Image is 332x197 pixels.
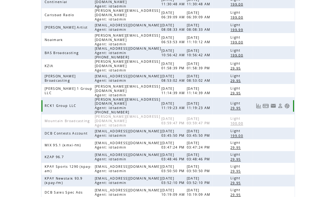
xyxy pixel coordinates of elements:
span: KPAY Sports 1290 (kpay-am) [45,165,92,173]
span: Light [231,141,242,145]
a: 29.95 [231,181,244,186]
span: Light [231,23,242,27]
span: 29.95 [231,79,243,83]
span: [DATE] 03:45:50 PM [187,129,212,138]
span: Light [231,74,242,78]
span: KZAP 96.7 [45,155,65,159]
span: 29.95 [231,169,243,174]
span: 199.99 [231,28,245,32]
span: [PERSON_NAME][EMAIL_ADDRESS][DOMAIN_NAME] Agent: idtadmin [PHONE_NUMBER] [95,97,160,115]
a: 29.95 [231,106,244,111]
span: [DATE] 06:39:09 AM [161,11,187,19]
a: 100.00 [231,121,247,126]
a: 29.95 [231,169,244,174]
a: View Profile [278,103,283,109]
span: 199.00 [231,15,245,20]
span: [DATE] 06:39:09 AM [187,11,212,19]
span: 29.95 [231,181,243,186]
span: 100.00 [231,121,245,126]
a: 29.95 [231,66,244,71]
span: Mountain Broadcasting [45,119,92,123]
a: 199.00 [231,2,247,7]
span: [DATE] 03:59:47 PM [187,117,212,126]
span: [DATE] 01:58:39 PM [161,62,186,70]
a: 29.95 [231,157,244,162]
span: [DATE] 03:48:46 PM [161,153,186,162]
span: [DATE] 06:53:53 AM [161,35,187,44]
span: Noalmark [45,38,65,42]
span: Light [231,129,242,133]
span: 29.95 [231,66,243,71]
span: MIX 95.1 (kmxi-fm) [45,143,83,148]
span: Light [231,176,242,181]
span: DCB Contests Account [45,131,90,136]
span: [DATE] 11:10:12 AM [187,35,212,44]
span: [DATE] 10:19:09 AM [161,188,187,197]
span: [EMAIL_ADDRESS][DOMAIN_NAME] Agent: idtadmin [95,129,161,138]
a: View Bills [263,103,269,109]
span: Light [231,48,242,53]
span: 199.00 [231,134,245,138]
span: [DATE] 11:14:39 AM [187,86,212,95]
span: 29.95 [231,158,243,162]
span: [DATE] 01:58:39 PM [187,62,212,70]
span: Light [231,164,242,169]
span: 29.95 [231,146,243,150]
span: KZIA [45,64,55,68]
span: [EMAIL_ADDRESS][DOMAIN_NAME] Agent: idtadmin [95,153,161,162]
span: [DATE] 03:47:24 PM [187,141,212,150]
span: 199.00 [231,53,245,57]
span: [PERSON_NAME][EMAIL_ADDRESS][DOMAIN_NAME] Agent: idtadmin [95,84,160,97]
span: [EMAIL_ADDRESS][DOMAIN_NAME] Agent: idtadmin [95,141,161,150]
span: KPAY Newstalk 93.9 (kpay-fm) [45,176,83,185]
span: [PERSON_NAME][EMAIL_ADDRESS][DOMAIN_NAME] Agent: idtadmin [95,115,160,128]
span: [PERSON_NAME] Artist [45,25,90,30]
span: Light [231,86,242,90]
span: [EMAIL_ADDRESS][DOMAIN_NAME] Agent: idtadmin [95,188,161,197]
a: 29.95 [231,145,244,150]
span: BAS Broadcasting [45,51,80,55]
span: [DATE] 08:08:33 AM [187,23,212,32]
span: [PERSON_NAME][EMAIL_ADDRESS][DOMAIN_NAME] Agent: idtadmin [95,8,160,21]
a: 199.00 [231,133,247,139]
a: 199.99 [231,27,247,32]
span: [DATE] 03:48:46 PM [187,153,212,162]
span: DCB Sales Spec Ads [45,190,85,195]
span: Light [231,101,242,106]
span: [EMAIL_ADDRESS][DOMAIN_NAME] Agent: idtadmin [PHONE_NUMBER] [95,46,161,59]
span: [DATE] 11:19:23 AM [161,102,187,110]
span: [EMAIL_ADDRESS][DOMAIN_NAME] Agent: idtadmin [95,176,161,185]
span: Light [231,153,242,157]
span: RCK1 Group LLC [45,104,78,108]
span: [EMAIL_ADDRESS][DOMAIN_NAME] Agent: idtadmin [95,23,161,32]
a: View Usage [256,103,261,109]
span: [PERSON_NAME][EMAIL_ADDRESS][DOMAIN_NAME] Agent: idtadmin [95,59,160,72]
span: Light [231,35,242,39]
span: [PERSON_NAME] Broadcasting [45,74,76,83]
a: Resend welcome email to this user [271,103,276,109]
a: Support [285,103,290,109]
a: 29.95 [231,90,244,96]
a: 199.00 [231,53,247,58]
span: 29.95 [231,106,243,111]
span: Light [231,117,242,121]
span: [DATE] 11:14:39 AM [161,86,187,95]
a: 29.95 [231,78,244,83]
a: 199.00 [231,15,247,20]
span: [DATE] 03:45:50 PM [161,129,186,138]
span: 29.95 [231,91,243,95]
span: [DATE] 08:53:02 AM [161,74,187,83]
span: Carlsbad Radio [45,13,76,17]
span: Light [231,61,242,66]
span: [DATE] 10:56:42 AM [187,48,212,57]
span: [PERSON_NAME] 1 Group LLC [45,86,93,95]
span: Light [231,10,242,15]
span: [DATE] 10:19:09 AM [187,188,212,197]
span: [DATE] 03:50:50 PM [161,165,186,173]
span: [DATE] 03:50:50 PM [187,165,212,173]
span: [PERSON_NAME][EMAIL_ADDRESS][DOMAIN_NAME] Agent: idtadmin [95,33,160,46]
span: [DATE] 08:53:02 AM [187,74,212,83]
span: [EMAIL_ADDRESS][DOMAIN_NAME] Agent: idtadmin [95,74,161,83]
a: 199.00 [231,39,247,45]
span: Light [231,188,242,192]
